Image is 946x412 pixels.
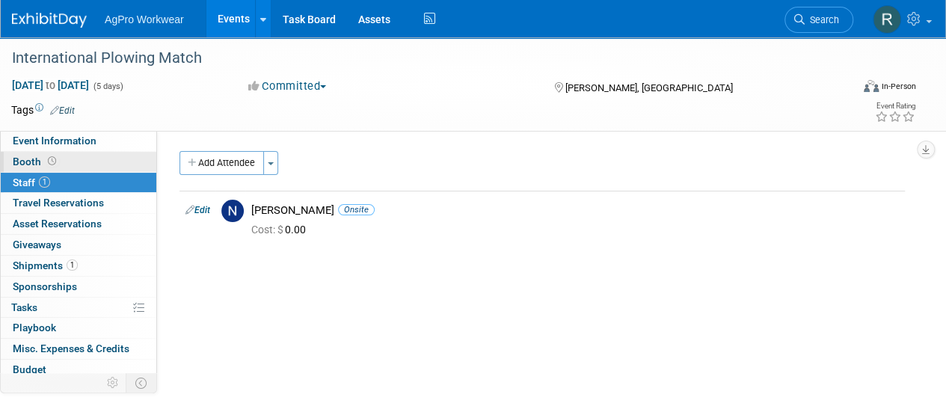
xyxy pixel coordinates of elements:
[43,79,58,91] span: to
[881,81,916,92] div: In-Person
[1,193,156,213] a: Travel Reservations
[875,102,915,110] div: Event Rating
[13,363,46,375] span: Budget
[13,342,129,354] span: Misc. Expenses & Credits
[1,360,156,380] a: Budget
[185,205,210,215] a: Edit
[11,102,75,117] td: Tags
[1,277,156,297] a: Sponsorships
[864,80,879,92] img: Format-Inperson.png
[1,339,156,359] a: Misc. Expenses & Credits
[251,203,899,218] div: [PERSON_NAME]
[45,156,59,167] span: Booth not reserved yet
[251,224,312,236] span: 0.00
[67,259,78,271] span: 1
[39,176,50,188] span: 1
[105,13,184,25] span: AgPro Workwear
[13,135,96,147] span: Event Information
[1,131,156,151] a: Event Information
[13,176,50,188] span: Staff
[13,280,77,292] span: Sponsorships
[11,79,90,92] span: [DATE] [DATE]
[12,13,87,28] img: ExhibitDay
[13,197,104,209] span: Travel Reservations
[251,224,285,236] span: Cost: $
[50,105,75,116] a: Edit
[13,239,61,250] span: Giveaways
[1,152,156,172] a: Booth
[1,298,156,318] a: Tasks
[221,200,244,222] img: N.jpg
[338,204,375,215] span: Onsite
[13,156,59,167] span: Booth
[805,14,839,25] span: Search
[1,235,156,255] a: Giveaways
[7,45,839,72] div: International Plowing Match
[13,322,56,333] span: Playbook
[1,173,156,193] a: Staff1
[100,373,126,393] td: Personalize Event Tab Strip
[565,82,732,93] span: [PERSON_NAME], [GEOGRAPHIC_DATA]
[1,214,156,234] a: Asset Reservations
[784,78,916,100] div: Event Format
[1,318,156,338] a: Playbook
[243,79,332,94] button: Committed
[126,373,157,393] td: Toggle Event Tabs
[13,259,78,271] span: Shipments
[784,7,853,33] a: Search
[11,301,37,313] span: Tasks
[92,82,123,91] span: (5 days)
[179,151,264,175] button: Add Attendee
[13,218,102,230] span: Asset Reservations
[873,5,901,34] img: Rachel Chater
[1,256,156,276] a: Shipments1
